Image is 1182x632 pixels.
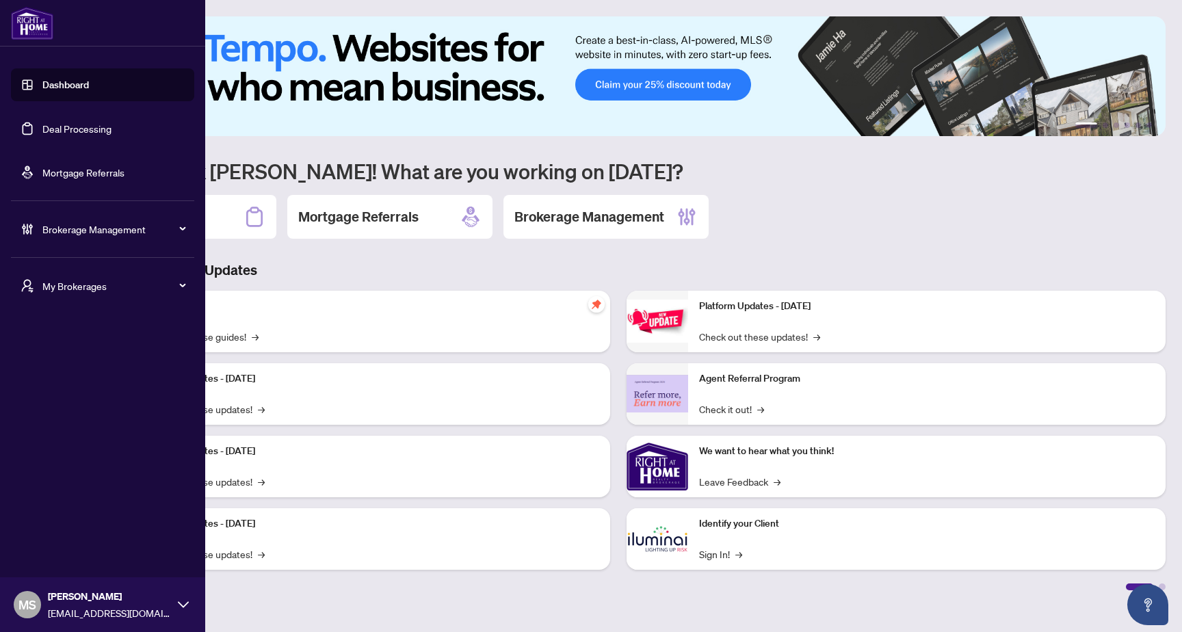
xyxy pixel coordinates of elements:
[1125,122,1130,128] button: 4
[144,299,599,314] p: Self-Help
[42,122,111,135] a: Deal Processing
[1114,122,1119,128] button: 3
[699,444,1155,459] p: We want to hear what you think!
[699,516,1155,531] p: Identify your Client
[588,296,605,313] span: pushpin
[699,371,1155,386] p: Agent Referral Program
[627,436,688,497] img: We want to hear what you think!
[699,547,742,562] a: Sign In!→
[1135,122,1141,128] button: 5
[144,516,599,531] p: Platform Updates - [DATE]
[21,279,34,293] span: user-switch
[42,166,124,179] a: Mortgage Referrals
[699,329,820,344] a: Check out these updates!→
[71,16,1166,136] img: Slide 0
[42,79,89,91] a: Dashboard
[699,474,780,489] a: Leave Feedback→
[48,605,171,620] span: [EMAIL_ADDRESS][DOMAIN_NAME]
[774,474,780,489] span: →
[699,401,764,417] a: Check it out!→
[144,371,599,386] p: Platform Updates - [DATE]
[18,595,36,614] span: MS
[627,508,688,570] img: Identify your Client
[48,589,171,604] span: [PERSON_NAME]
[735,547,742,562] span: →
[514,207,664,226] h2: Brokerage Management
[42,278,185,293] span: My Brokerages
[1146,122,1152,128] button: 6
[813,329,820,344] span: →
[258,474,265,489] span: →
[252,329,259,344] span: →
[1103,122,1108,128] button: 2
[11,7,53,40] img: logo
[71,158,1166,184] h1: Welcome back [PERSON_NAME]! What are you working on [DATE]?
[1075,122,1097,128] button: 1
[144,444,599,459] p: Platform Updates - [DATE]
[627,300,688,343] img: Platform Updates - June 23, 2025
[258,401,265,417] span: →
[71,261,1166,280] h3: Brokerage & Industry Updates
[258,547,265,562] span: →
[298,207,419,226] h2: Mortgage Referrals
[1127,584,1168,625] button: Open asap
[757,401,764,417] span: →
[627,375,688,412] img: Agent Referral Program
[42,222,185,237] span: Brokerage Management
[699,299,1155,314] p: Platform Updates - [DATE]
